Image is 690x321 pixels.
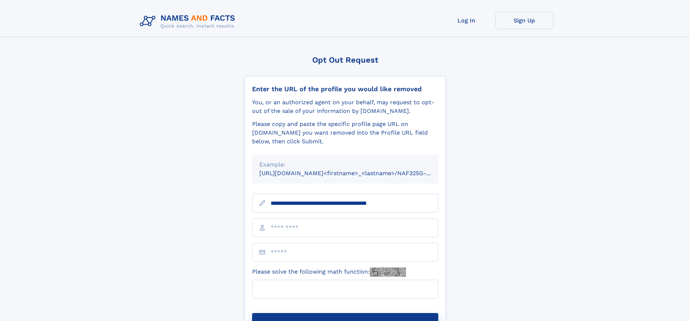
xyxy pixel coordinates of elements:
div: Please copy and paste the specific profile page URL on [DOMAIN_NAME] you want removed into the Pr... [252,120,438,146]
label: Please solve the following math function: [252,267,406,277]
div: Example: [259,160,431,169]
div: You, or an authorized agent on your behalf, may request to opt-out of the sale of your informatio... [252,98,438,115]
small: [URL][DOMAIN_NAME]<firstname>_<lastname>/NAF325G-xxxxxxxx [259,170,452,177]
a: Log In [438,12,495,29]
img: Logo Names and Facts [137,12,241,31]
a: Sign Up [495,12,553,29]
div: Opt Out Request [244,55,446,64]
div: Enter the URL of the profile you would like removed [252,85,438,93]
